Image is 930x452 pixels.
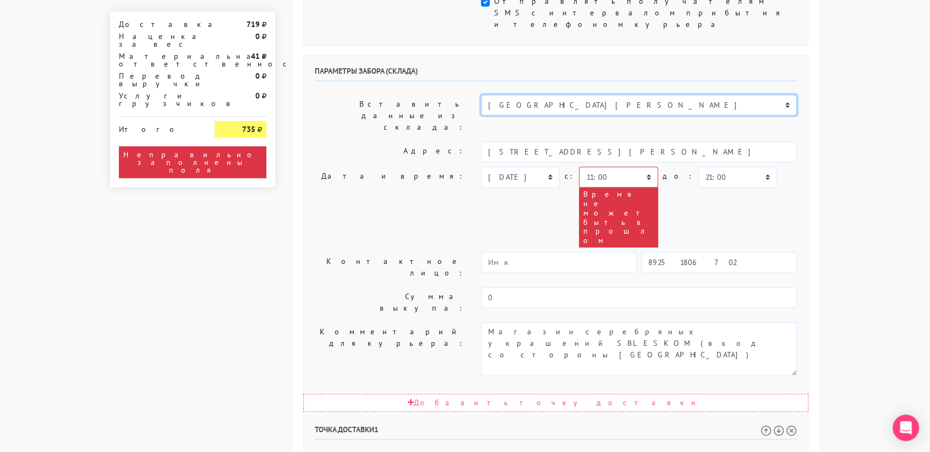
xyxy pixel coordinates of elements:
[111,92,206,107] div: Услуги грузчиков
[119,121,198,133] div: Итого
[579,188,658,247] div: Время не может быть в прошлом
[247,19,260,29] strong: 719
[315,425,797,440] h6: Точка доставки
[119,146,266,178] div: Неправильно заполнены поля
[893,415,919,441] div: Open Intercom Messenger
[307,95,473,137] label: Вставить данные из склада:
[307,287,473,318] label: Сумма выкупа:
[307,167,473,247] label: Дата и время:
[255,71,260,81] strong: 0
[307,252,473,283] label: Контактное лицо:
[315,67,797,81] h6: Параметры забора (склада)
[255,91,260,101] strong: 0
[111,20,206,28] div: Доставка
[303,394,808,412] div: Добавить точку доставки
[307,322,473,376] label: Комментарий для курьера:
[374,425,379,434] span: 1
[111,52,206,68] div: Материальная ответственность
[663,167,694,186] label: до:
[251,51,260,61] strong: 41
[242,124,255,134] strong: 735
[111,72,206,87] div: Перевод выручки
[255,31,260,41] strong: 0
[641,252,797,273] input: Телефон
[111,32,206,48] div: Наценка за вес
[307,141,473,162] label: Адрес:
[564,167,575,186] label: c:
[481,252,637,273] input: Имя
